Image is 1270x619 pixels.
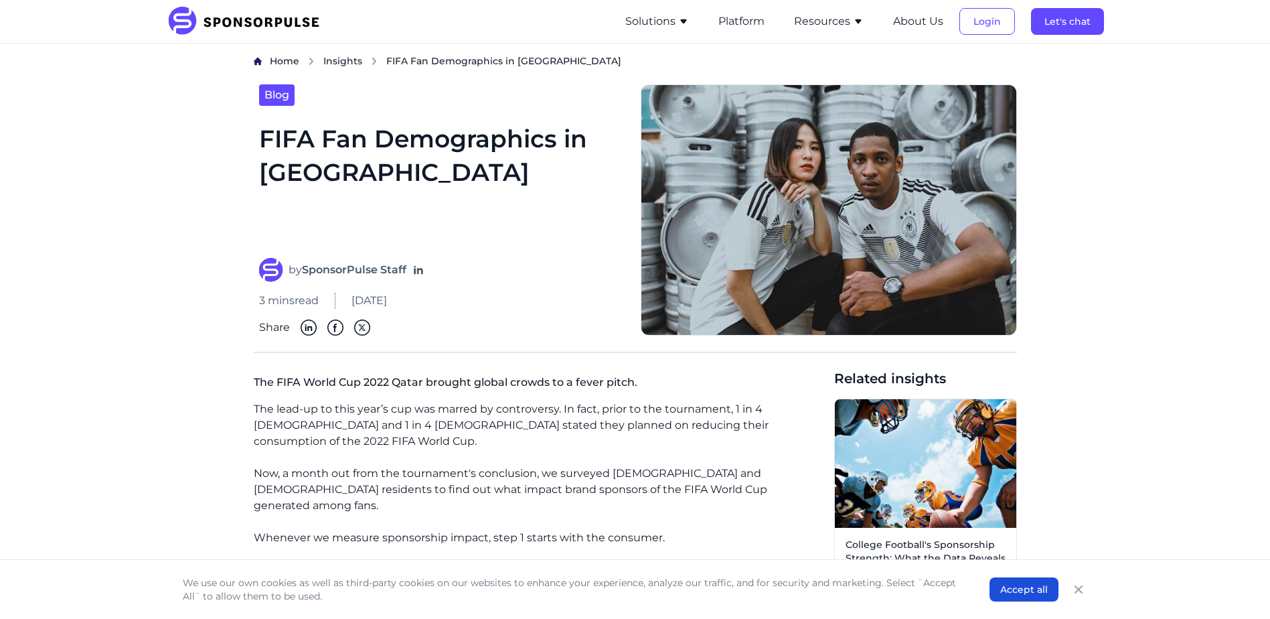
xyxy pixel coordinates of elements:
img: SponsorPulse [167,7,329,36]
p: The FIFA World Cup 2022 Qatar brought global crowds to a fever pitch. [254,369,823,401]
p: Whenever we measure sponsorship impact, step 1 starts with the consumer. [254,530,823,546]
p: We use our own cookies as well as third-party cookies on our websites to enhance your experience,... [183,576,963,603]
a: Login [959,15,1015,27]
img: chevron right [370,57,378,66]
a: Insights [323,54,362,68]
button: Login [959,8,1015,35]
p: Now, a month out from the tournament's conclusion, we surveyed [DEMOGRAPHIC_DATA] and [DEMOGRAPHI... [254,466,823,514]
img: Linkedin [301,320,317,336]
button: Solutions [625,13,689,29]
img: Home [254,57,262,66]
span: FIFA Fan Demographics in [GEOGRAPHIC_DATA] [386,54,621,68]
button: Let's chat [1031,8,1104,35]
img: Twitter [354,320,370,336]
button: About Us [893,13,943,29]
img: Getty Images courtesy of Unsplash [835,399,1016,528]
h1: FIFA Fan Demographics in [GEOGRAPHIC_DATA] [259,122,625,243]
a: Platform [718,15,765,27]
a: Blog [259,84,295,106]
button: Resources [794,13,864,29]
span: by [289,262,406,278]
a: Home [270,54,299,68]
img: Discover the demographics of FIFA World Cup fans, including age, gender, and location. Learn more... [641,84,1017,336]
img: Facebook [327,320,343,336]
span: Related insights [834,369,1017,388]
span: College Football's Sponsorship Strength: What the Data Reveals About Audience Connection and Bran... [846,539,1006,591]
button: Platform [718,13,765,29]
button: Close [1069,580,1088,599]
span: 3 mins read [259,293,319,309]
img: chevron right [307,57,315,66]
span: Insights [323,55,362,67]
a: About Us [893,15,943,27]
button: Accept all [989,577,1058,602]
span: Home [270,55,299,67]
span: [DATE] [351,293,387,309]
strong: SponsorPulse Staff [302,263,406,276]
p: The lead-up to this year’s cup was marred by controversy. In fact, prior to the tournament, 1 in ... [254,401,823,450]
a: Follow on LinkedIn [412,263,425,277]
a: Let's chat [1031,15,1104,27]
img: SponsorPulse Staff [259,258,283,282]
span: Share [259,320,290,336]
